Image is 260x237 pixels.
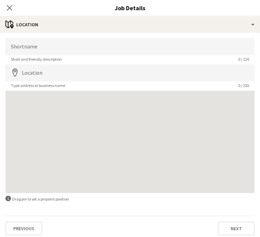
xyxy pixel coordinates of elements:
[233,57,255,62] span: 0 / 120
[5,57,67,62] span: Short and friendly description
[5,196,255,202] div: Drag pin to set a pinpoint position
[233,83,255,88] span: 0 / 255
[218,222,255,235] button: Next
[5,83,70,88] span: Type address or business name
[5,222,42,235] button: Previous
